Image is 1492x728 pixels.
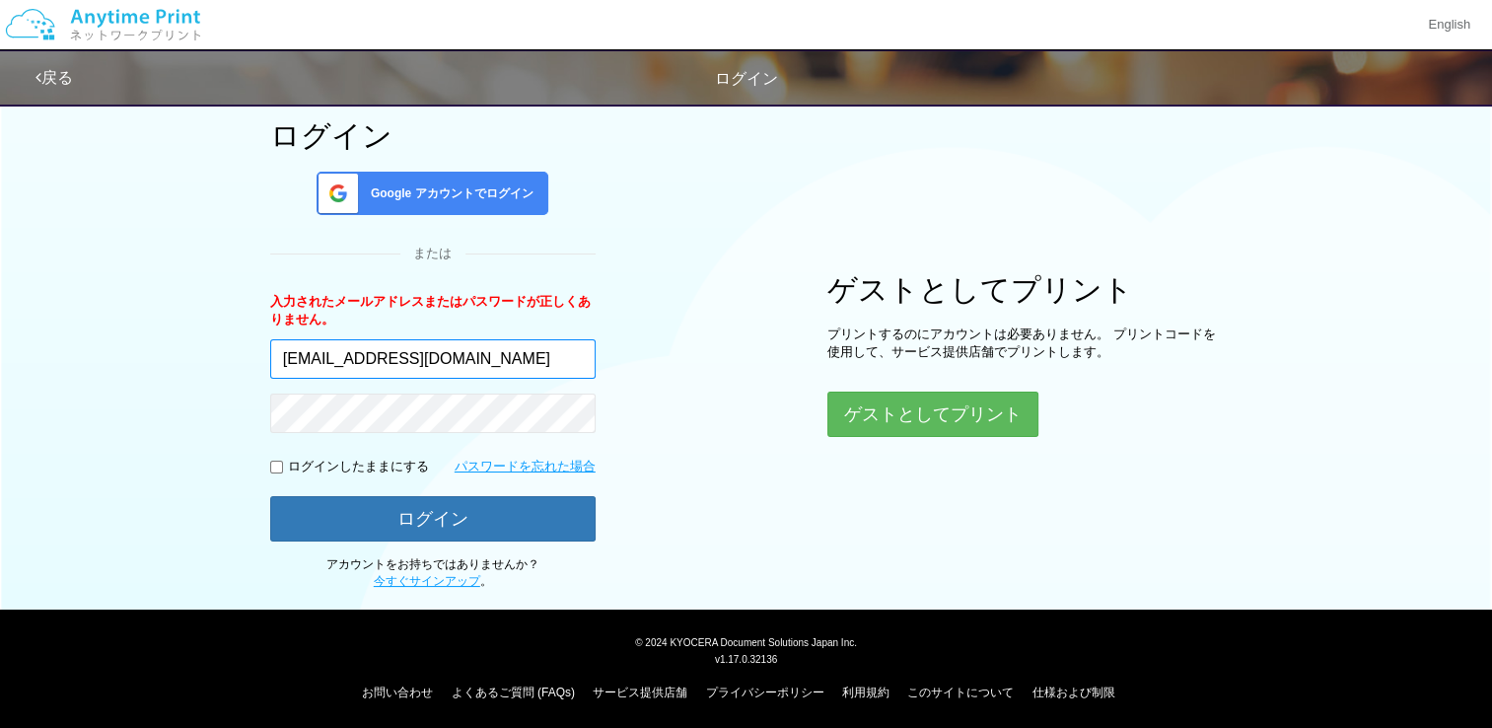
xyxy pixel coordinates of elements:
[270,496,596,542] button: ログイン
[270,339,596,379] input: メールアドレス
[635,635,857,648] span: © 2024 KYOCERA Document Solutions Japan Inc.
[1032,686,1115,699] a: 仕様および制限
[827,273,1222,306] h1: ゲストとしてプリント
[362,686,433,699] a: お問い合わせ
[715,653,777,665] span: v1.17.0.32136
[593,686,687,699] a: サービス提供店舗
[374,574,492,588] span: 。
[363,185,533,202] span: Google アカウントでログイン
[715,70,778,87] span: ログイン
[827,326,1222,362] p: プリントするのにアカウントは必要ありません。 プリントコードを使用して、サービス提供店舗でプリントします。
[270,294,591,328] b: 入力されたメールアドレスまたはパスワードが正しくありません。
[907,686,1014,699] a: このサイトについて
[36,69,73,86] a: 戻る
[270,119,596,152] h1: ログイン
[374,574,480,588] a: 今すぐサインアップ
[706,686,824,699] a: プライバシーポリシー
[270,245,596,263] div: または
[455,458,596,476] a: パスワードを忘れた場合
[288,458,429,476] p: ログインしたままにする
[842,686,889,699] a: 利用規約
[270,556,596,590] p: アカウントをお持ちではありませんか？
[452,686,575,699] a: よくあるご質問 (FAQs)
[827,392,1038,437] button: ゲストとしてプリント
